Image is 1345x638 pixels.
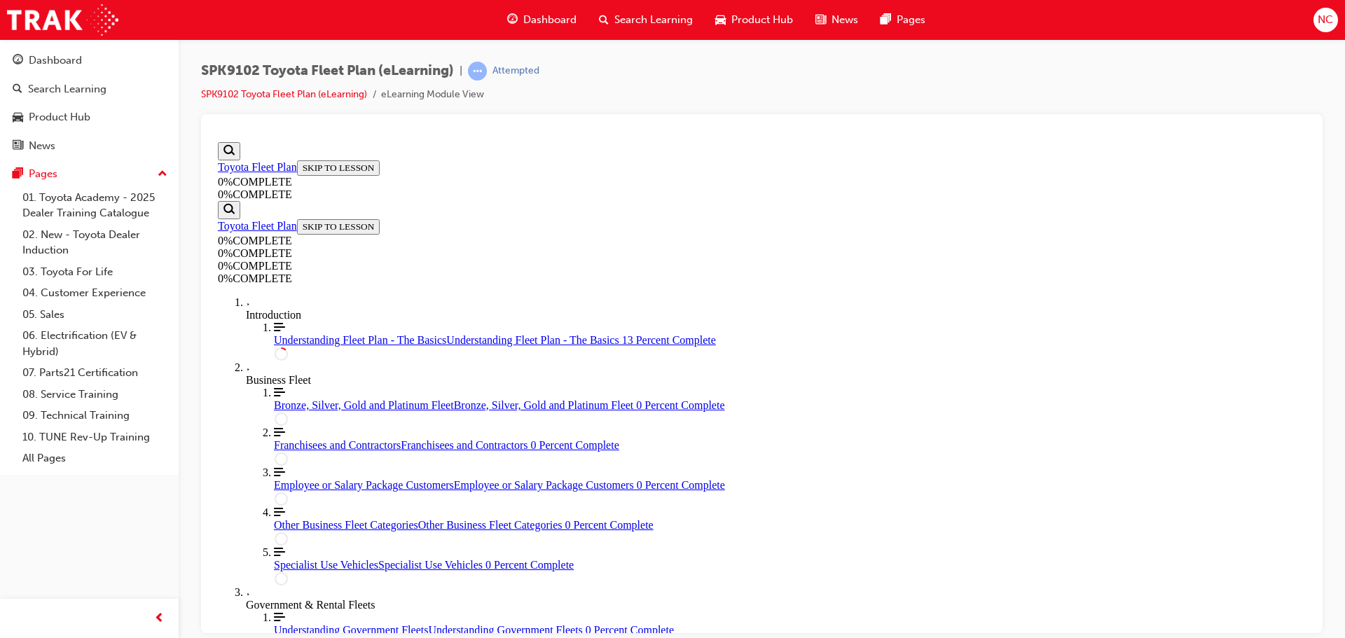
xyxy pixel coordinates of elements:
[17,304,173,326] a: 05. Sales
[6,136,1094,148] div: 0 % COMPLETE
[34,185,1094,225] div: Course Section for Introduction, with 1 Lessons
[28,81,106,97] div: Search Learning
[29,53,82,69] div: Dashboard
[154,610,165,627] span: prev-icon
[6,161,173,187] button: Pages
[62,290,1094,315] a: Franchisees and Contractors 0 Percent Complete
[13,83,22,96] span: search-icon
[704,6,804,34] a: car-iconProduct Hub
[29,138,55,154] div: News
[460,63,462,79] span: |
[62,342,242,354] span: Employee or Salary Package Customers
[62,422,166,434] span: Specialist Use Vehicles
[1318,12,1333,28] span: NC
[6,39,1094,52] div: 0 % COMPLETE
[62,303,188,314] span: Franchisees and Contractors
[216,487,462,499] span: Understanding Government Fleets 0 Percent Complete
[869,6,937,34] a: pages-iconPages
[158,165,167,183] span: up-icon
[188,303,406,314] span: Franchisees and Contractors 0 Percent Complete
[62,370,1094,395] a: Other Business Fleet Categories 0 Percent Complete
[614,12,693,28] span: Search Learning
[7,4,118,36] img: Trak
[6,111,191,123] div: 0 % COMPLETE
[523,12,577,28] span: Dashboard
[6,25,85,36] a: Toyota Fleet Plan
[6,6,28,24] button: Show Search Bar
[29,109,90,125] div: Product Hub
[897,12,925,28] span: Pages
[13,111,23,124] span: car-icon
[34,172,1094,185] div: Introduction
[804,6,869,34] a: news-iconNews
[201,88,367,100] a: SPK9102 Toyota Fleet Plan (eLearning)
[166,422,361,434] span: Specialist Use Vehicles 0 Percent Complete
[34,237,1094,250] div: Business Fleet
[588,6,704,34] a: search-iconSearch Learning
[6,6,1094,64] section: Course Information
[234,197,504,209] span: Understanding Fleet Plan - The Basics 13 Percent Complete
[6,64,28,83] button: Show Search Bar
[13,55,23,67] span: guage-icon
[62,382,206,394] span: Other Business Fleet Categories
[34,225,1094,250] div: Toggle Business Fleet Section
[34,475,1094,555] div: Course Section for Government & Rental Fleets, with 2 Lessons
[13,168,23,181] span: pages-icon
[17,405,173,427] a: 09. Technical Training
[881,11,891,29] span: pages-icon
[62,197,234,209] span: Understanding Fleet Plan - The Basics
[6,45,173,161] button: DashboardSearch LearningProduct HubNews
[34,250,1094,450] div: Course Section for Business Fleet , with 5 Lessons
[242,342,513,354] span: Employee or Salary Package Customers 0 Percent Complete
[6,48,173,74] a: Dashboard
[815,11,826,29] span: news-icon
[496,6,588,34] a: guage-iconDashboard
[6,98,191,111] div: 0 % COMPLETE
[34,462,1094,475] div: Government & Rental Fleets
[1313,8,1338,32] button: NC
[17,261,173,283] a: 03. Toyota For Life
[6,123,1094,136] div: 0 % COMPLETE
[492,64,539,78] div: Attempted
[34,160,1094,185] div: Toggle Introduction Section
[17,224,173,261] a: 02. New - Toyota Dealer Induction
[62,410,1094,435] a: Specialist Use Vehicles 0 Percent Complete
[381,87,484,103] li: eLearning Module View
[17,282,173,304] a: 04. Customer Experience
[731,12,793,28] span: Product Hub
[17,325,173,362] a: 06. Electrification (EV & Hybrid)
[6,104,173,130] a: Product Hub
[715,11,726,29] span: car-icon
[29,166,57,182] div: Pages
[17,384,173,405] a: 08. Service Training
[507,11,518,29] span: guage-icon
[201,63,454,79] span: SPK9102 Toyota Fleet Plan (eLearning)
[34,450,1094,475] div: Toggle Government & Rental Fleets Section
[62,185,1094,210] a: Understanding Fleet Plan - The Basics 13 Percent Complete
[832,12,858,28] span: News
[6,64,191,123] section: Course Information
[242,263,513,275] span: Bronze, Silver, Gold and Platinum Fleet 0 Percent Complete
[6,76,173,102] a: Search Learning
[85,83,168,98] button: SKIP TO LESSON
[17,362,173,384] a: 07. Parts21 Certification
[6,133,173,159] a: News
[17,427,173,448] a: 10. TUNE Rev-Up Training
[62,475,1094,500] a: Understanding Government Fleets 0 Percent Complete
[6,52,1094,64] div: 0 % COMPLETE
[206,382,441,394] span: Other Business Fleet Categories 0 Percent Complete
[6,83,85,95] a: Toyota Fleet Plan
[62,330,1094,355] a: Employee or Salary Package Customers 0 Percent Complete
[62,250,1094,275] a: Bronze, Silver, Gold and Platinum Fleet 0 Percent Complete
[468,62,487,81] span: learningRecordVerb_ATTEMPT-icon
[13,140,23,153] span: news-icon
[62,263,242,275] span: Bronze, Silver, Gold and Platinum Fleet
[17,187,173,224] a: 01. Toyota Academy - 2025 Dealer Training Catalogue
[599,11,609,29] span: search-icon
[85,24,168,39] button: SKIP TO LESSON
[62,487,216,499] span: Understanding Government Fleets
[17,448,173,469] a: All Pages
